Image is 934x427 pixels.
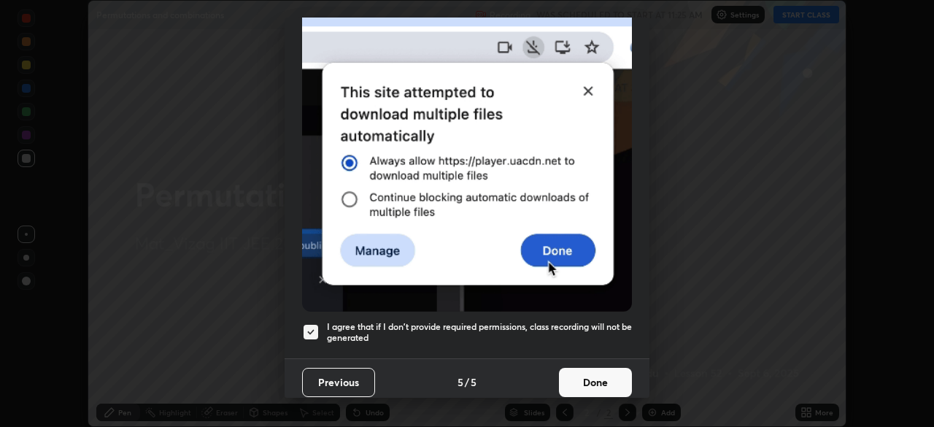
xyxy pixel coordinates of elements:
[458,374,463,390] h4: 5
[465,374,469,390] h4: /
[302,368,375,397] button: Previous
[471,374,476,390] h4: 5
[327,321,632,344] h5: I agree that if I don't provide required permissions, class recording will not be generated
[559,368,632,397] button: Done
